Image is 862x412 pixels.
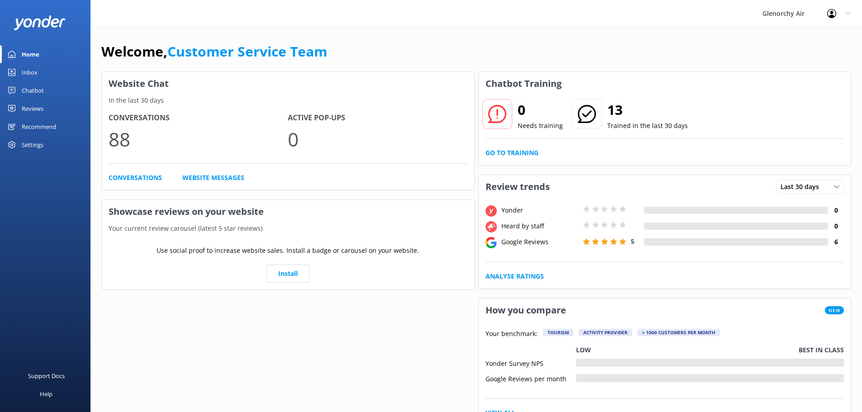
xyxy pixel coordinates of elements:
p: Low [576,345,591,355]
a: Customer Service Team [167,42,327,61]
h3: Website Chat [102,72,474,95]
a: Conversations [109,173,162,183]
p: 88 [109,124,288,154]
a: Website Messages [182,173,244,183]
p: Your benchmark: [486,329,538,340]
h4: Active Pop-ups [288,112,467,124]
div: Yonder [499,205,581,215]
div: Home [22,45,39,63]
div: Google Reviews [499,237,581,247]
div: Support Docs [28,367,65,385]
div: Activity Provider [579,329,632,336]
span: New [825,306,844,314]
p: 0 [288,124,467,154]
div: Recommend [22,118,56,136]
div: Heard by staff [499,221,581,231]
p: Best in class [799,345,844,355]
span: 5 [631,237,634,246]
h2: 13 [607,99,688,121]
div: Help [40,385,52,403]
a: Install [267,265,310,283]
a: Analyse Ratings [486,271,544,281]
h2: 0 [518,99,563,121]
div: Settings [22,136,43,154]
p: Trained in the last 30 days [607,121,688,131]
h4: Conversations [109,112,288,124]
div: Google Reviews per month [486,374,576,382]
span: Last 30 days [781,182,824,192]
h3: Review trends [479,175,557,199]
h3: How you compare [479,298,573,322]
h3: Showcase reviews on your website [102,200,474,223]
div: Inbox [22,63,38,81]
h4: 0 [828,205,844,215]
p: Needs training [518,121,563,131]
h3: Chatbot Training [479,72,568,95]
h1: Welcome, [101,41,327,62]
div: Reviews [22,99,43,118]
a: Go to Training [486,148,538,158]
h4: 6 [828,237,844,247]
p: In the last 30 days [102,95,474,105]
div: Yonder Survey NPS [486,359,576,367]
p: Your current review carousel (latest 5 star reviews) [102,223,474,233]
div: Chatbot [22,81,44,99]
div: Tourism [543,329,573,336]
div: > 1000 customers per month [638,329,720,336]
p: Use social proof to increase website sales. Install a badge or carousel on your website. [157,246,419,256]
img: yonder-white-logo.png [14,15,66,30]
h4: 0 [828,221,844,231]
